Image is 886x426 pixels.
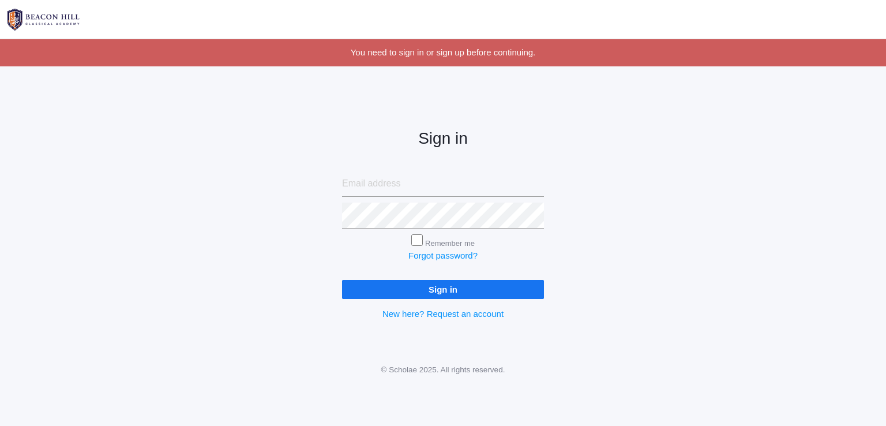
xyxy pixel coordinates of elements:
input: Email address [342,171,544,197]
h2: Sign in [342,130,544,148]
a: Forgot password? [408,251,478,260]
input: Sign in [342,280,544,299]
a: New here? Request an account [382,309,504,319]
label: Remember me [425,239,475,248]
